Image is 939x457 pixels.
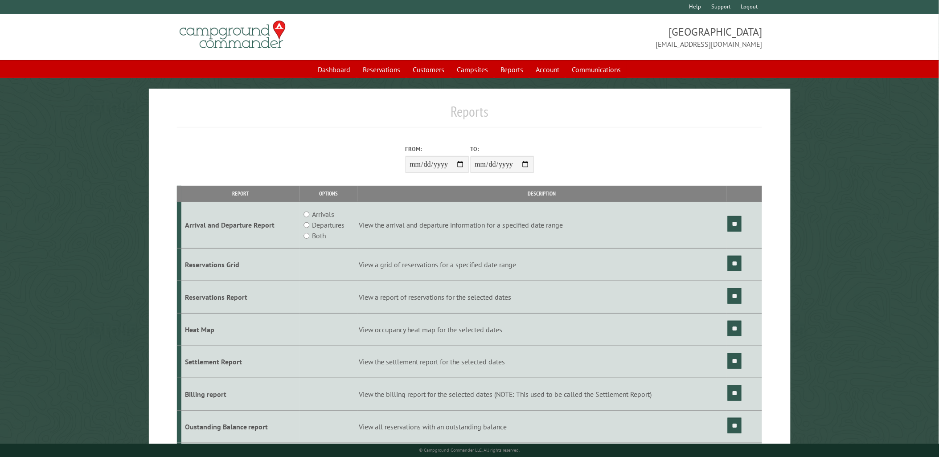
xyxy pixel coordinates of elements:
[357,281,726,313] td: View a report of reservations for the selected dates
[357,249,726,281] td: View a grid of reservations for a specified date range
[312,61,356,78] a: Dashboard
[181,281,300,313] td: Reservations Report
[357,346,726,378] td: View the settlement report for the selected dates
[470,24,763,49] span: [GEOGRAPHIC_DATA] [EMAIL_ADDRESS][DOMAIN_NAME]
[181,411,300,443] td: Oustanding Balance report
[357,411,726,443] td: View all reservations with an outstanding balance
[566,61,627,78] a: Communications
[177,103,763,127] h1: Reports
[419,447,520,453] small: © Campground Commander LLC. All rights reserved.
[407,61,450,78] a: Customers
[357,61,406,78] a: Reservations
[312,220,344,230] label: Departures
[300,186,357,201] th: Options
[181,249,300,281] td: Reservations Grid
[312,230,326,241] label: Both
[181,186,300,201] th: Report
[357,378,726,411] td: View the billing report for the selected dates (NOTE: This used to be called the Settlement Report)
[357,313,726,346] td: View occupancy heat map for the selected dates
[406,145,469,153] label: From:
[357,202,726,249] td: View the arrival and departure information for a specified date range
[451,61,493,78] a: Campsites
[471,145,534,153] label: To:
[181,346,300,378] td: Settlement Report
[177,17,288,52] img: Campground Commander
[495,61,529,78] a: Reports
[312,209,334,220] label: Arrivals
[181,202,300,249] td: Arrival and Departure Report
[181,313,300,346] td: Heat Map
[181,378,300,411] td: Billing report
[530,61,565,78] a: Account
[357,186,726,201] th: Description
